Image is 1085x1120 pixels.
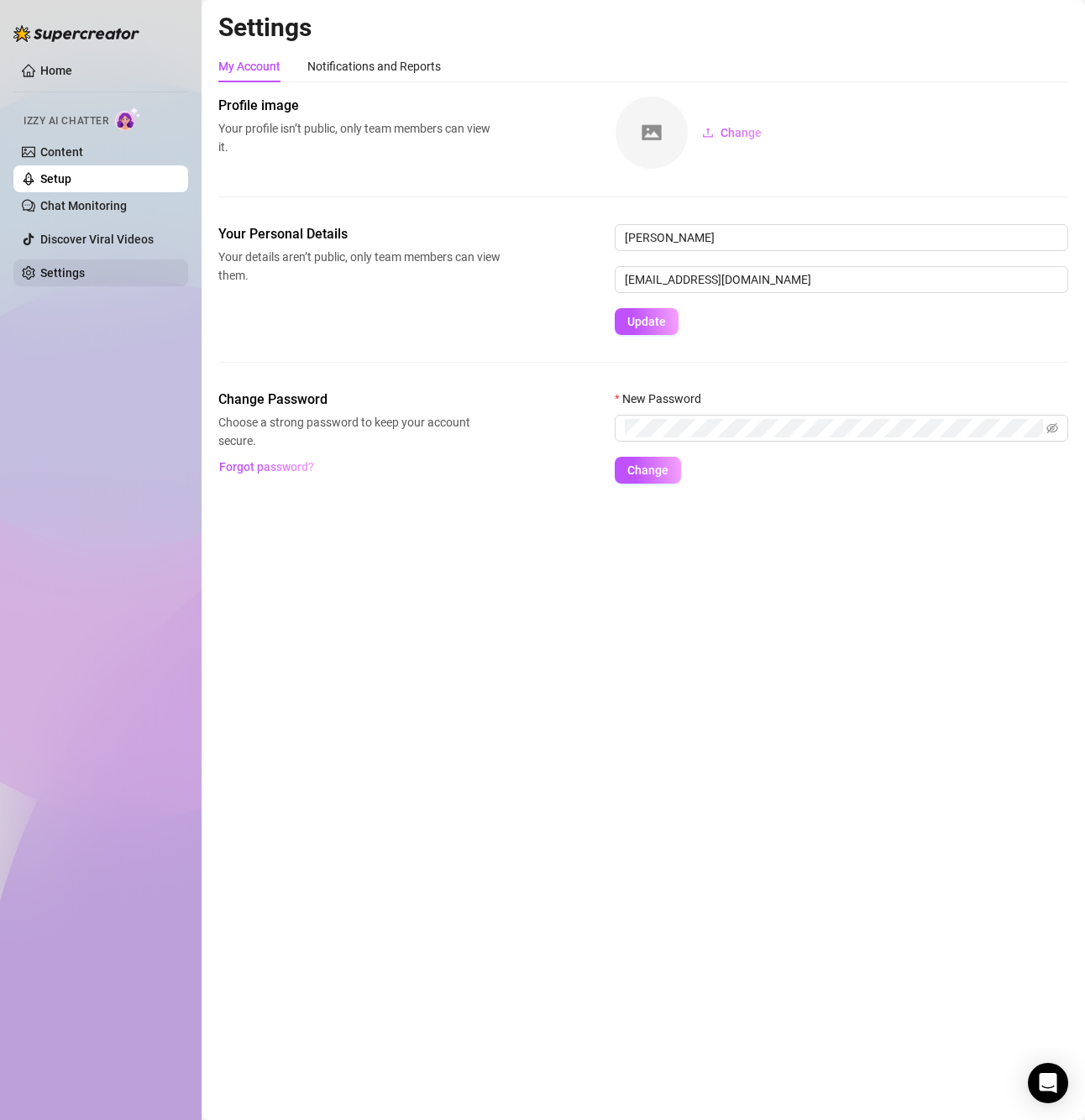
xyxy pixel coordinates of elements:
[615,457,681,484] button: Change
[40,172,71,186] a: Setup
[24,113,108,129] span: Izzy AI Chatter
[702,127,714,139] span: upload
[615,308,679,335] button: Update
[40,145,83,159] a: Content
[627,315,666,328] span: Update
[627,463,668,477] span: Change
[218,224,501,244] span: Your Personal Details
[615,266,1068,293] input: Enter new email
[218,413,501,450] span: Choose a strong password to keep your account secure.
[721,126,762,139] span: Change
[615,224,1068,251] input: Enter name
[218,390,501,410] span: Change Password
[615,390,712,408] label: New Password
[40,266,85,280] a: Settings
[689,119,775,146] button: Change
[40,199,127,212] a: Chat Monitoring
[218,12,1068,44] h2: Settings
[218,96,501,116] span: Profile image
[115,107,141,131] img: AI Chatter
[218,57,280,76] div: My Account
[218,453,314,480] button: Forgot password?
[218,119,501,156] span: Your profile isn’t public, only team members can view it.
[218,248,501,285] span: Your details aren’t public, only team members can view them.
[625,419,1043,437] input: New Password
[1046,422,1058,434] span: eye-invisible
[40,233,154,246] a: Discover Viral Videos
[219,460,314,474] span: Forgot password?
[13,25,139,42] img: logo-BBDzfeDw.svg
[40,64,72,77] a: Home
[307,57,441,76] div: Notifications and Reports
[616,97,688,169] img: square-placeholder.png
[1028,1063,1068,1103] div: Open Intercom Messenger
